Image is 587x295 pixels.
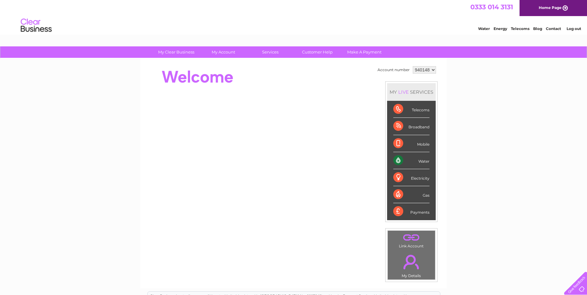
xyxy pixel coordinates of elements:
a: Energy [494,26,507,31]
a: My Account [198,46,249,58]
a: Blog [533,26,542,31]
a: Log out [567,26,581,31]
div: Telecoms [393,101,429,118]
a: 0333 014 3131 [470,3,513,11]
td: Account number [376,65,411,75]
div: Payments [393,203,429,220]
a: Water [478,26,490,31]
div: Clear Business is a trading name of Verastar Limited (registered in [GEOGRAPHIC_DATA] No. 3667643... [148,3,440,30]
img: logo.png [20,16,52,35]
td: My Details [387,250,435,280]
div: Electricity [393,169,429,186]
div: Gas [393,186,429,203]
a: . [389,251,434,273]
div: MY SERVICES [387,83,436,101]
td: Link Account [387,230,435,250]
div: Water [393,152,429,169]
div: Broadband [393,118,429,135]
a: My Clear Business [151,46,202,58]
a: Customer Help [292,46,343,58]
a: . [389,232,434,243]
div: Mobile [393,135,429,152]
div: LIVE [397,89,410,95]
a: Telecoms [511,26,529,31]
a: Services [245,46,296,58]
a: Make A Payment [339,46,390,58]
a: Contact [546,26,561,31]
